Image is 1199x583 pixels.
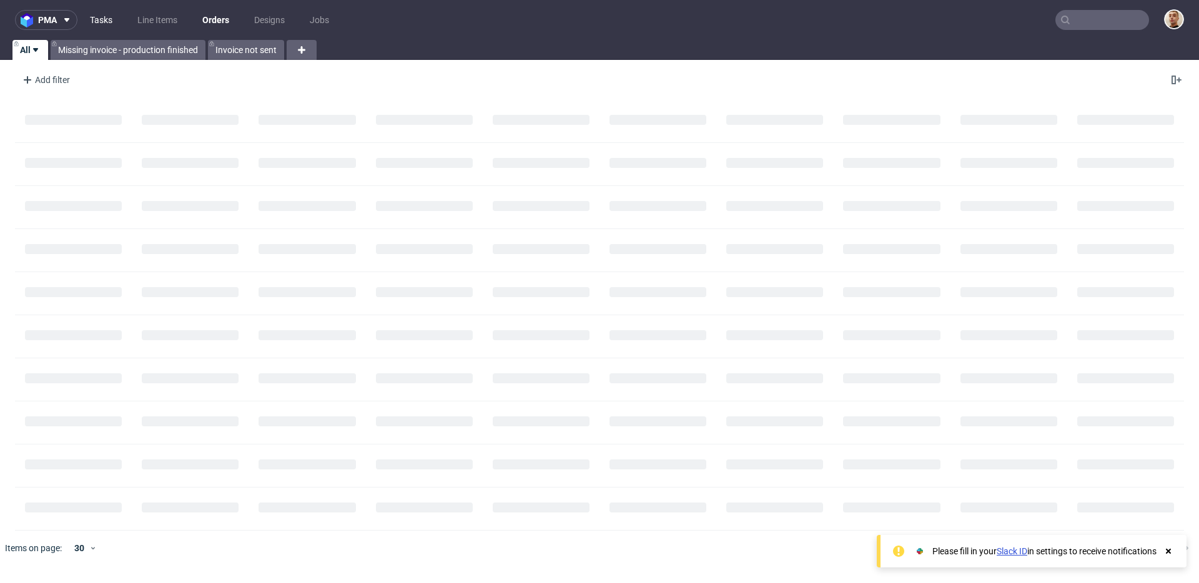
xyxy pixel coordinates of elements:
a: Tasks [82,10,120,30]
button: pma [15,10,77,30]
div: 30 [67,539,89,557]
span: Items on page: [5,542,62,554]
a: Jobs [302,10,337,30]
div: Please fill in your in settings to receive notifications [932,545,1157,557]
a: Slack ID [997,546,1027,556]
a: Line Items [130,10,185,30]
a: Designs [247,10,292,30]
span: pma [38,16,57,24]
a: Missing invoice - production finished [51,40,205,60]
img: Bartłomiej Leśniczuk [1165,11,1183,28]
a: Invoice not sent [208,40,284,60]
img: Slack [914,545,926,557]
a: Orders [195,10,237,30]
div: Add filter [17,70,72,90]
img: logo [21,13,38,27]
a: All [12,40,48,60]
